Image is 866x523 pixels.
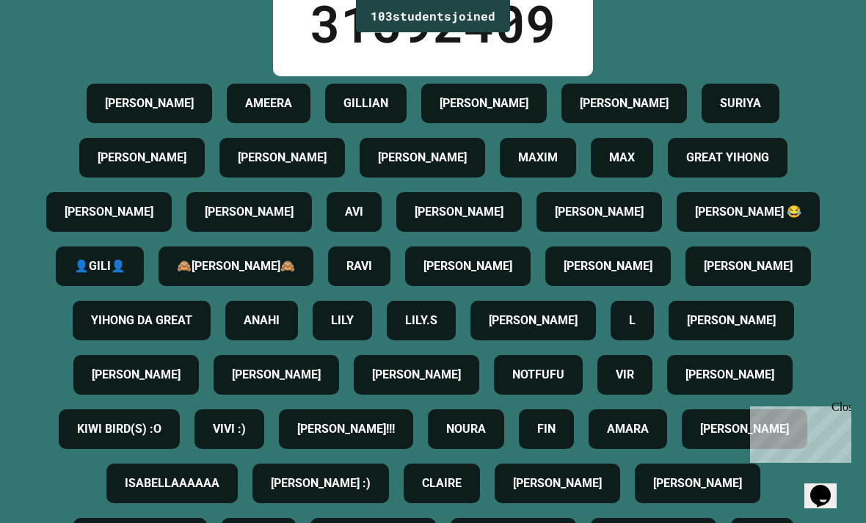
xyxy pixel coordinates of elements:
[804,464,851,508] iframe: chat widget
[105,95,194,112] h4: [PERSON_NAME]
[343,95,388,112] h4: GILLIAN
[125,475,219,492] h4: ISABELLAAAAAA
[378,149,467,167] h4: [PERSON_NAME]
[422,475,462,492] h4: CLAIRE
[77,420,161,438] h4: KIWI BIRD(S) :O
[271,475,371,492] h4: [PERSON_NAME] :)
[720,95,761,112] h4: SURIYA
[629,312,636,329] h4: L
[331,312,354,329] h4: LILY
[686,149,769,167] h4: GREAT YIHONG
[65,203,153,221] h4: [PERSON_NAME]
[580,95,669,112] h4: [PERSON_NAME]
[346,257,372,275] h4: RAVI
[695,203,801,221] h4: [PERSON_NAME] 😂
[91,312,192,329] h4: YIHONG DA GREAT
[685,366,774,384] h4: [PERSON_NAME]
[297,420,395,438] h4: [PERSON_NAME]!!!
[245,95,292,112] h4: AMEERA
[98,149,186,167] h4: [PERSON_NAME]
[564,257,652,275] h4: [PERSON_NAME]
[616,366,634,384] h4: VIR
[213,420,246,438] h4: VIVI :)
[6,6,101,93] div: Chat with us now!Close
[440,95,528,112] h4: [PERSON_NAME]
[244,312,280,329] h4: ANAHI
[232,366,321,384] h4: [PERSON_NAME]
[446,420,486,438] h4: NOURA
[518,149,558,167] h4: MAXIM
[609,149,635,167] h4: MAX
[238,149,327,167] h4: [PERSON_NAME]
[607,420,649,438] h4: AMARA
[405,312,437,329] h4: LILY.S
[687,312,776,329] h4: [PERSON_NAME]
[74,257,125,275] h4: 👤GILI👤
[205,203,294,221] h4: [PERSON_NAME]
[177,257,295,275] h4: 🙈[PERSON_NAME]🙈
[345,203,363,221] h4: AVI
[423,257,512,275] h4: [PERSON_NAME]
[512,366,564,384] h4: NOTFUFU
[555,203,644,221] h4: [PERSON_NAME]
[372,366,461,384] h4: [PERSON_NAME]
[744,401,851,463] iframe: chat widget
[415,203,503,221] h4: [PERSON_NAME]
[700,420,789,438] h4: [PERSON_NAME]
[704,257,793,275] h4: [PERSON_NAME]
[537,420,556,438] h4: FIN
[653,475,742,492] h4: [PERSON_NAME]
[489,312,578,329] h4: [PERSON_NAME]
[92,366,181,384] h4: [PERSON_NAME]
[513,475,602,492] h4: [PERSON_NAME]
